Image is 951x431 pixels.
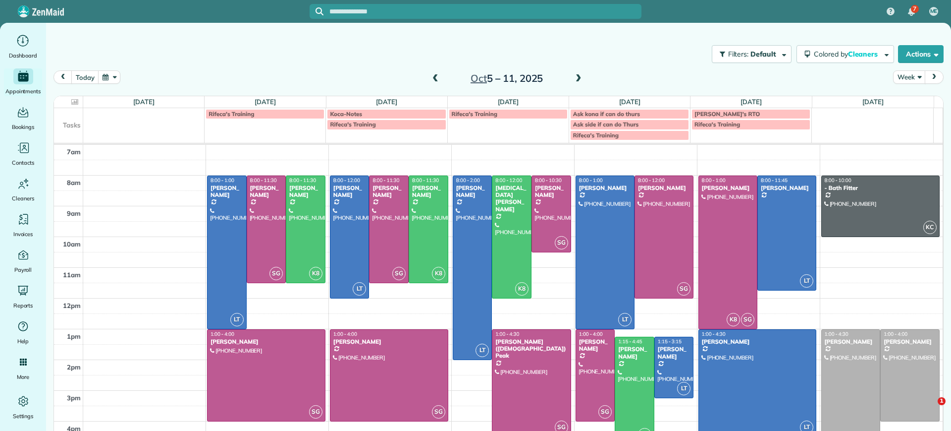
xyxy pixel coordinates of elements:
div: [PERSON_NAME] [701,185,754,191]
span: 8:00 - 1:00 [211,177,234,184]
span: Rifeca's Training [573,131,619,139]
span: ME [930,7,938,15]
div: [PERSON_NAME] [210,338,322,345]
iframe: Intercom live chat [917,397,941,421]
span: LT [618,313,632,326]
span: 3pm [67,394,81,402]
span: KC [923,221,937,234]
span: Cleaners [848,50,880,59]
div: [PERSON_NAME] [412,185,445,199]
span: 1:00 - 4:00 [333,331,357,337]
a: [DATE] [255,98,276,106]
span: 7am [67,148,81,156]
span: 1pm [67,332,81,340]
span: 8:00 - 11:45 [761,177,788,184]
span: Ask side if can do Thurs [573,121,639,128]
span: LT [230,313,244,326]
h2: 5 – 11, 2025 [445,73,569,84]
span: Oct [471,72,487,84]
span: 8:00 - 12:00 [333,177,360,184]
div: [PERSON_NAME] [637,185,690,191]
a: [DATE] [498,98,519,106]
span: K8 [515,282,528,296]
span: 8:00 - 11:30 [250,177,277,184]
a: Payroll [4,247,42,275]
div: [PERSON_NAME] [824,338,878,345]
span: 8:00 - 10:00 [825,177,851,184]
a: [DATE] [133,98,155,106]
div: [PERSON_NAME] [333,338,445,345]
button: Week [893,70,925,84]
span: Cleaners [12,193,34,203]
span: SG [598,405,612,419]
div: [PERSON_NAME] [534,185,568,199]
span: SG [432,405,445,419]
span: 9am [67,209,81,217]
button: next [925,70,944,84]
a: Reports [4,283,42,310]
span: LT [677,382,690,395]
span: 10am [63,240,81,248]
a: [DATE] [619,98,640,106]
a: Invoices [4,211,42,239]
span: Bookings [12,122,35,132]
div: [PERSON_NAME] [333,185,367,199]
div: [PERSON_NAME] [883,338,937,345]
a: Settings [4,393,42,421]
button: today [71,70,99,84]
div: [PERSON_NAME] ([DEMOGRAPHIC_DATA]) Peak [495,338,568,360]
div: [PERSON_NAME] [760,185,813,191]
span: Payroll [14,265,32,275]
span: SG [392,267,406,280]
button: prev [53,70,72,84]
div: - Bath Fitter [824,185,937,191]
span: 1:15 - 3:15 [658,338,682,345]
a: Bookings [4,104,42,132]
span: Help [17,336,29,346]
span: 1 [938,397,946,405]
a: Appointments [4,68,42,96]
span: 2pm [67,363,81,371]
div: [PERSON_NAME] [579,338,612,353]
span: Rifeca's Training [209,110,254,118]
span: SG [677,282,690,296]
span: SG [555,236,568,249]
span: Invoices [13,229,33,239]
span: 1:00 - 4:30 [702,331,726,337]
div: [PERSON_NAME] [579,185,632,191]
div: [PERSON_NAME] [210,185,244,199]
svg: Focus search [316,7,323,15]
span: 7 [913,5,916,13]
button: Actions [898,45,944,63]
span: Default [750,50,777,59]
span: LT [800,274,813,288]
span: 11am [63,271,81,279]
span: 8:00 - 11:30 [289,177,316,184]
span: K8 [432,267,445,280]
span: Rifeca's Training [330,121,375,128]
div: [PERSON_NAME] [250,185,283,199]
span: 1:00 - 4:30 [825,331,848,337]
span: Contacts [12,158,34,168]
span: 8:00 - 2:00 [456,177,480,184]
div: [MEDICAL_DATA][PERSON_NAME] [495,185,528,213]
span: 1:15 - 4:45 [618,338,642,345]
span: 8:00 - 10:30 [535,177,562,184]
span: Rifeca's Training [452,110,497,118]
span: LT [353,282,366,296]
span: Settings [13,411,34,421]
span: SG [309,405,322,419]
a: Filters: Default [707,45,792,63]
div: [PERSON_NAME] [618,346,651,360]
span: 8:00 - 12:00 [638,177,665,184]
span: Rifeca's Training [694,121,740,128]
span: 12pm [63,302,81,309]
div: [PERSON_NAME] [372,185,406,199]
span: 8:00 - 11:30 [412,177,439,184]
a: Contacts [4,140,42,168]
span: LT [475,344,489,357]
span: [PERSON_NAME]'s RTO [694,110,760,118]
a: Dashboard [4,33,42,61]
a: Help [4,318,42,346]
div: 7 unread notifications [901,1,922,23]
